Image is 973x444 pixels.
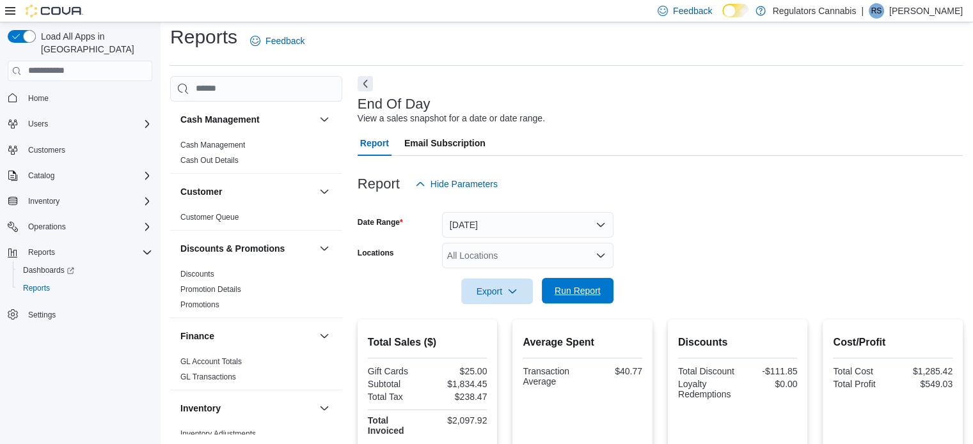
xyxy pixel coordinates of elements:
[28,171,54,181] span: Catalog
[26,4,83,17] img: Cova
[23,219,152,234] span: Operations
[180,213,239,222] a: Customer Queue
[3,243,157,261] button: Reports
[740,366,797,376] div: -$111.85
[869,3,884,19] div: Robyn Smith
[18,263,79,278] a: Dashboards
[180,372,236,382] span: GL Transactions
[772,3,856,19] p: Regulators Cannabis
[180,330,314,342] button: Finance
[23,245,152,260] span: Reports
[180,300,219,309] a: Promotions
[596,250,606,261] button: Open list of options
[3,115,157,133] button: Users
[368,366,425,376] div: Gift Cards
[170,210,342,230] div: Customer
[317,184,332,199] button: Customer
[23,307,61,323] a: Settings
[430,379,487,389] div: $1,834.45
[180,429,256,438] a: Inventory Adjustments
[431,178,498,190] span: Hide Parameters
[23,90,152,106] span: Home
[3,89,157,107] button: Home
[13,261,157,279] a: Dashboards
[8,84,152,357] nav: Complex example
[542,278,613,303] button: Run Report
[585,366,642,376] div: $40.77
[3,218,157,236] button: Operations
[28,119,48,129] span: Users
[368,415,404,436] strong: Total Invoiced
[317,112,332,127] button: Cash Management
[461,279,533,304] button: Export
[36,30,152,56] span: Load All Apps in [GEOGRAPHIC_DATA]
[722,17,723,18] span: Dark Mode
[317,241,332,256] button: Discounts & Promotions
[28,196,59,206] span: Inventory
[871,3,882,19] span: RS
[23,91,54,106] a: Home
[678,366,735,376] div: Total Discount
[430,415,487,425] div: $2,097.92
[469,279,525,304] span: Export
[410,171,503,197] button: Hide Parameters
[28,247,55,257] span: Reports
[358,217,403,227] label: Date Range
[404,130,486,156] span: Email Subscription
[180,185,314,198] button: Customer
[673,4,712,17] span: Feedback
[180,242,285,255] h3: Discounts & Promotions
[18,280,55,296] a: Reports
[861,3,864,19] p: |
[180,402,221,415] h3: Inventory
[368,335,487,350] h2: Total Sales ($)
[358,96,431,112] h3: End Of Day
[3,192,157,210] button: Inventory
[180,357,242,366] a: GL Account Totals
[358,76,373,91] button: Next
[523,366,580,387] div: Transaction Average
[3,167,157,185] button: Catalog
[23,194,65,209] button: Inventory
[180,284,241,295] span: Promotion Details
[358,176,400,192] h3: Report
[678,379,735,399] div: Loyalty Redemptions
[245,28,310,54] a: Feedback
[317,328,332,344] button: Finance
[317,401,332,416] button: Inventory
[23,142,152,158] span: Customers
[180,270,214,279] a: Discounts
[180,212,239,222] span: Customer Queue
[170,137,342,173] div: Cash Management
[368,392,425,402] div: Total Tax
[180,330,214,342] h3: Finance
[170,266,342,318] div: Discounts & Promotions
[3,305,157,323] button: Settings
[13,279,157,297] button: Reports
[555,284,601,297] span: Run Report
[430,392,487,402] div: $238.47
[180,285,241,294] a: Promotion Details
[23,283,50,293] span: Reports
[23,245,60,260] button: Reports
[523,335,642,350] h2: Average Spent
[180,372,236,381] a: GL Transactions
[180,113,260,126] h3: Cash Management
[23,116,53,132] button: Users
[180,402,314,415] button: Inventory
[180,156,239,165] a: Cash Out Details
[23,219,71,234] button: Operations
[23,194,152,209] span: Inventory
[23,142,70,158] a: Customers
[170,354,342,390] div: Finance
[896,366,953,376] div: $1,285.42
[28,222,66,232] span: Operations
[358,248,394,258] label: Locations
[28,145,65,155] span: Customers
[170,24,237,50] h1: Reports
[833,335,953,350] h2: Cost/Profit
[180,113,314,126] button: Cash Management
[740,379,797,389] div: $0.00
[18,280,152,296] span: Reports
[265,34,305,47] span: Feedback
